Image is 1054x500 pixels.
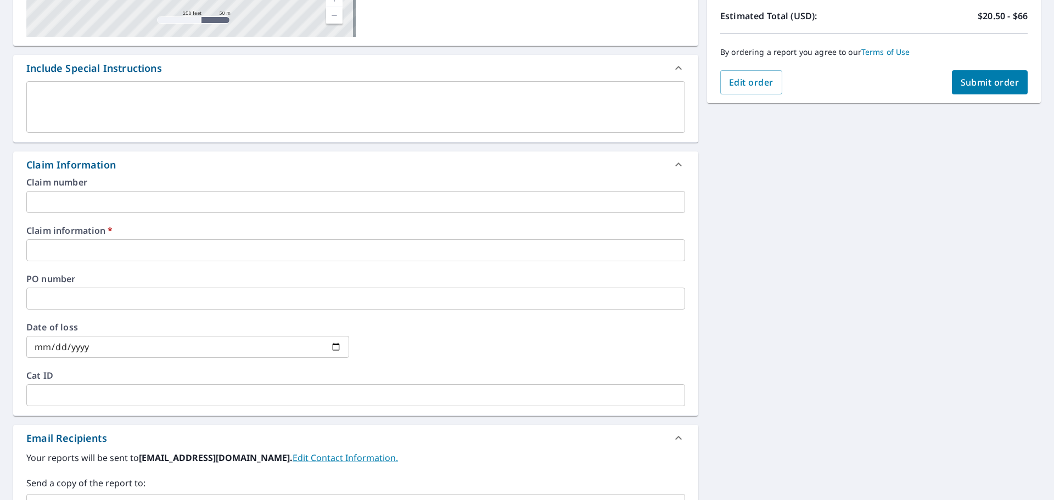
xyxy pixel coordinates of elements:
div: Email Recipients [26,431,107,446]
a: Current Level 17, Zoom Out [326,7,343,24]
label: Send a copy of the report to: [26,476,685,490]
label: PO number [26,274,685,283]
div: Include Special Instructions [13,55,698,81]
a: EditContactInfo [293,452,398,464]
p: By ordering a report you agree to our [720,47,1028,57]
label: Your reports will be sent to [26,451,685,464]
span: Edit order [729,76,773,88]
b: [EMAIL_ADDRESS][DOMAIN_NAME]. [139,452,293,464]
a: Terms of Use [861,47,910,57]
label: Date of loss [26,323,349,332]
div: Claim Information [26,158,116,172]
label: Cat ID [26,371,685,380]
p: $20.50 - $66 [978,9,1028,23]
label: Claim number [26,178,685,187]
p: Estimated Total (USD): [720,9,874,23]
button: Submit order [952,70,1028,94]
span: Submit order [961,76,1019,88]
div: Claim Information [13,151,698,178]
div: Email Recipients [13,425,698,451]
div: Include Special Instructions [26,61,162,76]
label: Claim information [26,226,685,235]
button: Edit order [720,70,782,94]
